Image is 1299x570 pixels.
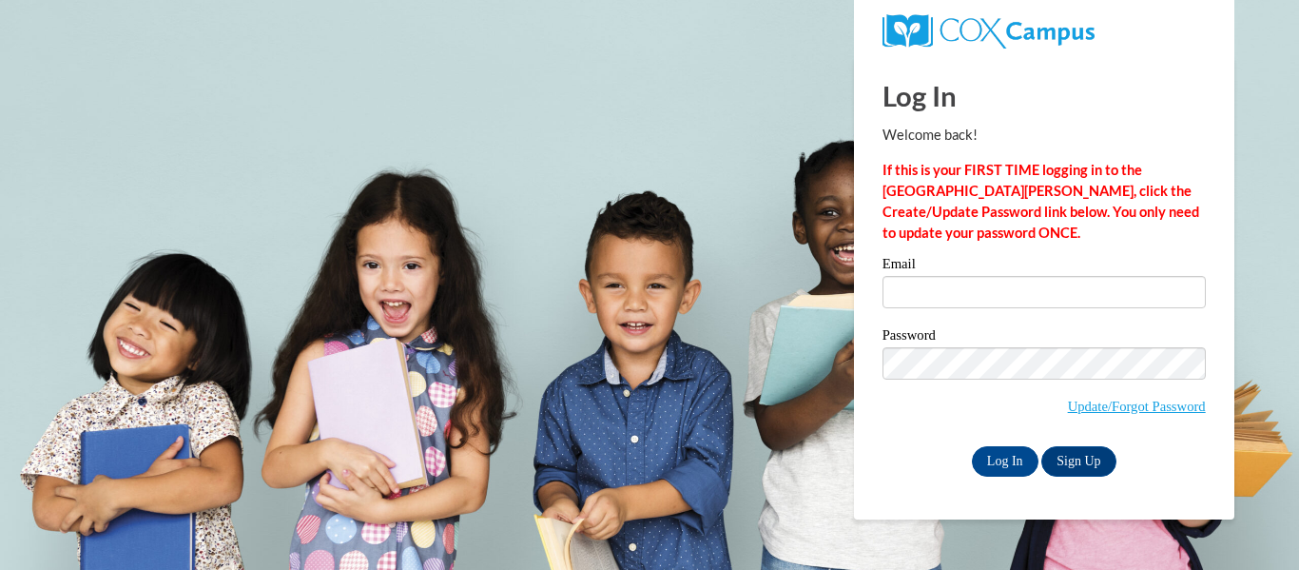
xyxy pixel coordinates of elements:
[882,22,1095,38] a: COX Campus
[882,328,1206,347] label: Password
[882,76,1206,115] h1: Log In
[882,162,1199,241] strong: If this is your FIRST TIME logging in to the [GEOGRAPHIC_DATA][PERSON_NAME], click the Create/Upd...
[882,125,1206,146] p: Welcome back!
[1041,446,1115,477] a: Sign Up
[882,14,1095,49] img: COX Campus
[882,257,1206,276] label: Email
[972,446,1038,477] input: Log In
[1068,399,1206,414] a: Update/Forgot Password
